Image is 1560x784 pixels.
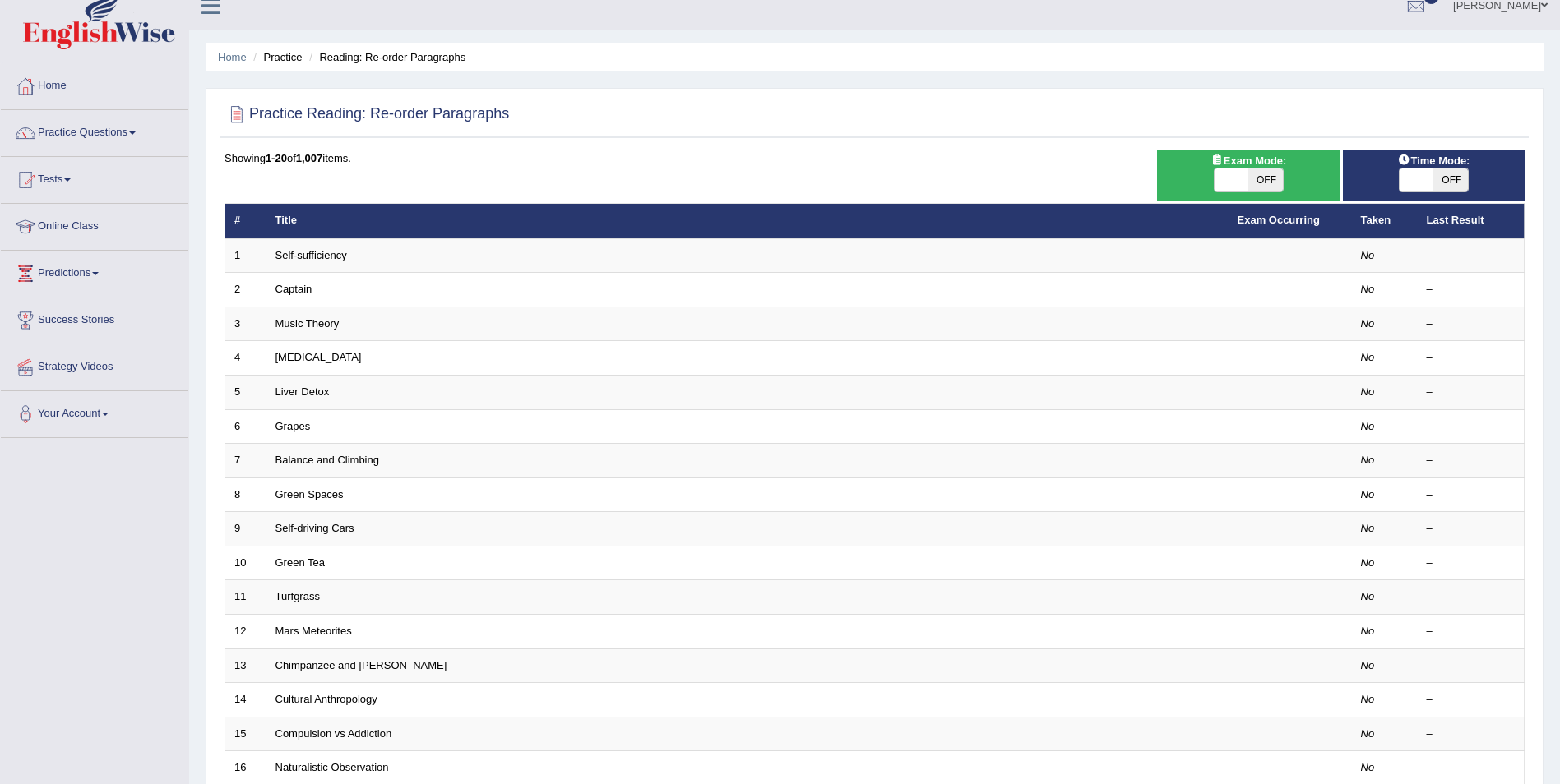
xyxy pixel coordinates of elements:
a: Music Theory [275,317,340,330]
em: No [1361,317,1375,330]
li: Reading: Re-order Paragraphs [305,49,465,65]
em: No [1361,488,1375,500]
a: Your Account [1,391,188,432]
em: No [1361,727,1375,740]
div: – [1427,556,1516,571]
a: [MEDICAL_DATA] [275,351,362,363]
div: – [1427,692,1516,708]
a: Cultural Anthropology [275,693,377,705]
em: No [1361,556,1375,569]
div: – [1427,658,1516,674]
a: Exam Occurring [1238,214,1320,226]
div: – [1427,487,1516,503]
div: Showing of items. [225,150,1525,166]
span: Exam Mode: [1204,152,1293,169]
em: No [1361,590,1375,602]
td: 5 [225,376,266,410]
td: 11 [225,580,266,615]
span: Time Mode: [1391,152,1476,169]
div: Show exams occurring in exams [1157,150,1339,201]
a: Success Stories [1,297,188,339]
a: Turfgrass [275,590,320,602]
div: – [1427,589,1516,605]
td: 14 [225,683,266,717]
div: – [1427,453,1516,468]
em: No [1361,659,1375,671]
div: – [1427,316,1516,332]
a: Balance and Climbing [275,454,379,466]
em: No [1361,454,1375,466]
td: 10 [225,546,266,580]
div: – [1427,282,1516,297]
a: Captain [275,283,312,295]
a: Naturalistic Observation [275,761,389,773]
a: Green Spaces [275,488,344,500]
em: No [1361,249,1375,261]
a: Strategy Videos [1,344,188,385]
div: – [1427,760,1516,776]
div: – [1427,248,1516,264]
td: 12 [225,614,266,648]
td: 9 [225,512,266,546]
b: 1,007 [296,152,323,164]
td: 6 [225,409,266,444]
a: Self-sufficiency [275,249,347,261]
em: No [1361,385,1375,398]
em: No [1361,420,1375,432]
a: Liver Detox [275,385,330,398]
td: 15 [225,717,266,751]
a: Self-driving Cars [275,522,354,534]
b: 1-20 [266,152,287,164]
th: Title [266,204,1229,238]
th: Taken [1352,204,1418,238]
a: Green Tea [275,556,325,569]
div: – [1427,624,1516,639]
em: No [1361,522,1375,534]
a: Tests [1,157,188,198]
a: Online Class [1,204,188,245]
td: 13 [225,648,266,683]
h2: Practice Reading: Re-order Paragraphs [225,102,509,127]
em: No [1361,351,1375,363]
td: 2 [225,273,266,307]
em: No [1361,761,1375,773]
td: 4 [225,341,266,376]
div: – [1427,385,1516,400]
div: – [1427,726,1516,742]
a: Grapes [275,420,311,432]
th: # [225,204,266,238]
div: – [1427,350,1516,366]
div: – [1427,419,1516,435]
a: Home [1,63,188,104]
td: 7 [225,444,266,478]
em: No [1361,693,1375,705]
a: Predictions [1,251,188,292]
span: OFF [1433,168,1468,191]
td: 3 [225,307,266,341]
em: No [1361,283,1375,295]
a: Mars Meteorites [275,625,352,637]
span: OFF [1248,168,1283,191]
a: Practice Questions [1,110,188,151]
div: – [1427,521,1516,537]
a: Chimpanzee and [PERSON_NAME] [275,659,447,671]
a: Compulsion vs Addiction [275,727,392,740]
li: Practice [249,49,302,65]
em: No [1361,625,1375,637]
th: Last Result [1418,204,1525,238]
td: 1 [225,238,266,273]
td: 8 [225,477,266,512]
a: Home [218,51,247,63]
